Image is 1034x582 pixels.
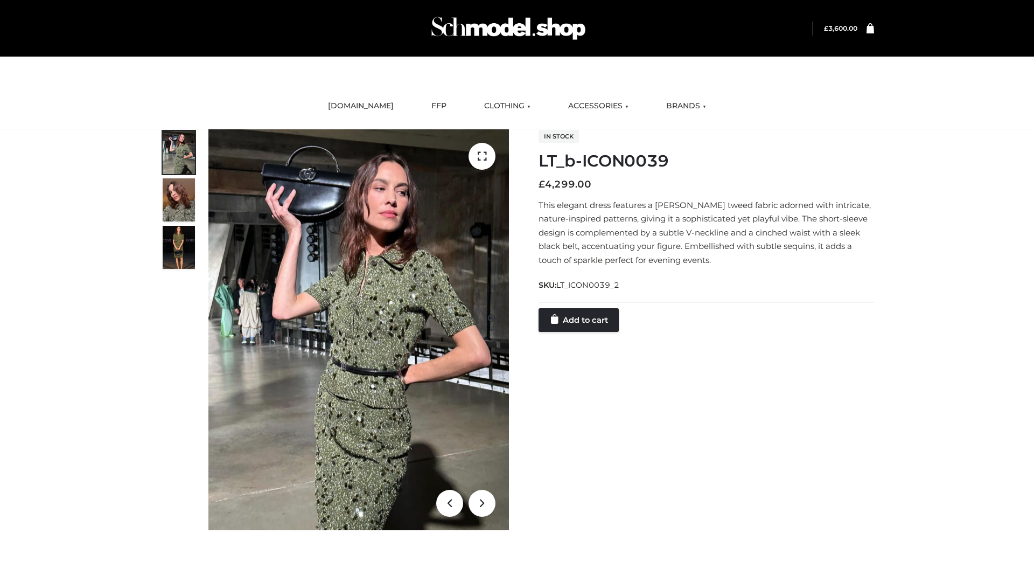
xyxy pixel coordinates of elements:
[560,94,637,118] a: ACCESSORIES
[476,94,539,118] a: CLOTHING
[539,178,591,190] bdi: 4,299.00
[824,24,857,32] a: £3,600.00
[539,130,579,143] span: In stock
[658,94,714,118] a: BRANDS
[428,7,589,50] img: Schmodel Admin 964
[539,151,874,171] h1: LT_b-ICON0039
[539,308,619,332] a: Add to cart
[539,279,620,292] span: SKU:
[824,24,828,32] span: £
[320,94,402,118] a: [DOMAIN_NAME]
[163,131,195,174] img: Screenshot-2024-10-29-at-6.59.56%E2%80%AFPM.jpg
[539,178,545,190] span: £
[163,226,195,269] img: Screenshot-2024-10-29-at-7.00.09%E2%80%AFPM.jpg
[163,178,195,221] img: Screenshot-2024-10-29-at-7.00.03%E2%80%AFPM.jpg
[208,129,509,530] img: LT_b-ICON0039
[556,280,619,290] span: LT_ICON0039_2
[423,94,455,118] a: FFP
[824,24,857,32] bdi: 3,600.00
[539,198,874,267] p: This elegant dress features a [PERSON_NAME] tweed fabric adorned with intricate, nature-inspired ...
